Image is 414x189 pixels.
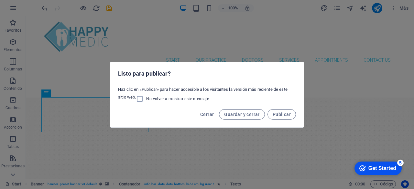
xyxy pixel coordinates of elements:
h2: Listo para publicar? [118,70,296,78]
button: Guardar y cerrar [219,109,265,120]
div: 5 [48,1,54,8]
button: Cerrar [198,109,216,120]
div: Haz clic en «Publicar» para hacer accesible a los visitantes la versión más reciente de este siti... [110,84,304,105]
div: Get Started 5 items remaining, 0% complete [5,3,52,17]
span: Publicar [273,112,291,117]
div: Get Started [19,7,47,13]
span: Guardar y cerrar [224,112,259,117]
span: Cerrar [200,112,214,117]
button: Publicar [267,109,296,120]
span: No volver a mostrar este mensaje [146,96,209,101]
